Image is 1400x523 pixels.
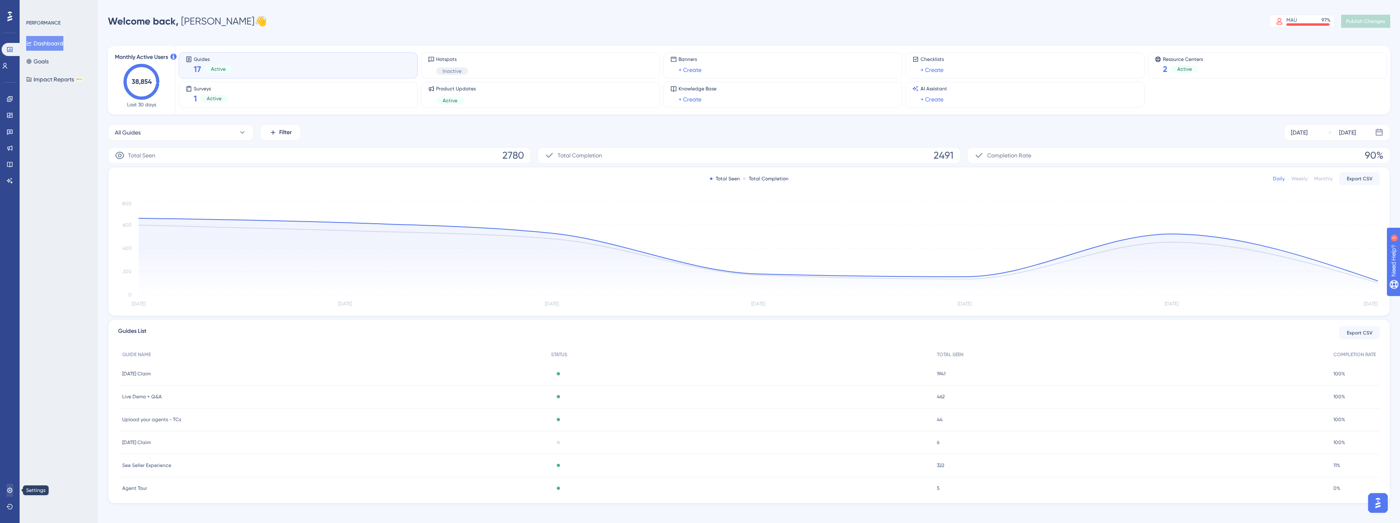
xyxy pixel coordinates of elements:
div: Total Seen [710,175,740,182]
span: Product Updates [436,85,476,92]
span: 0% [1333,485,1340,492]
tspan: 400 [122,245,132,251]
button: Impact ReportsBETA [26,72,83,87]
div: [DATE] [1339,128,1356,137]
span: Active [211,66,226,72]
tspan: 200 [123,269,132,274]
span: Total Seen [128,150,155,160]
span: Total Completion [558,150,602,160]
span: STATUS [551,351,567,358]
a: + Create [679,94,701,104]
span: 11% [1333,462,1340,469]
span: Active [207,95,222,102]
tspan: [DATE] [338,301,352,307]
span: 100% [1333,370,1345,377]
span: 462 [937,393,945,400]
span: Guides List [118,326,146,340]
span: Active [443,97,457,104]
span: 5 [937,485,940,492]
span: Inactive [443,68,461,74]
a: + Create [679,65,701,75]
span: Publish Changes [1346,18,1385,25]
tspan: 0 [128,292,132,298]
span: Filter [279,128,292,137]
tspan: 800 [122,201,132,207]
div: PERFORMANCE [26,20,60,26]
span: Export CSV [1347,330,1373,336]
tspan: [DATE] [751,301,765,307]
span: 100% [1333,439,1345,446]
span: [DATE] Claim [122,370,151,377]
tspan: [DATE] [132,301,146,307]
button: Dashboard [26,36,63,51]
span: Knowledge Base [679,85,717,92]
span: Agent Tour [122,485,147,492]
span: Upload your agents - TCs [122,416,181,423]
iframe: UserGuiding AI Assistant Launcher [1366,491,1390,515]
span: Monthly Active Users [115,52,168,62]
tspan: [DATE] [1165,301,1178,307]
span: All Guides [115,128,141,137]
a: + Create [921,94,943,104]
text: 38,854 [132,78,152,85]
span: 100% [1333,416,1345,423]
span: Welcome back, [108,15,179,27]
span: Active [1177,66,1192,72]
tspan: [DATE] [1364,301,1378,307]
span: Live Demo + Q&A [122,393,162,400]
button: Export CSV [1339,326,1380,339]
span: Need Help? [19,2,51,12]
span: Checklists [921,56,944,63]
span: GUIDE NAME [122,351,151,358]
span: Guides [194,56,232,62]
div: Total Completion [743,175,788,182]
span: Completion Rate [987,150,1031,160]
span: 1 [194,93,197,104]
div: [PERSON_NAME] 👋 [108,15,267,28]
span: 322 [937,462,944,469]
div: BETA [76,77,83,81]
button: All Guides [108,124,253,141]
span: Surveys [194,85,228,91]
span: 1941 [937,370,945,377]
span: 17 [194,63,201,75]
button: Goals [26,54,49,69]
span: 6 [937,439,939,446]
span: 2780 [502,149,524,162]
span: Hotspots [436,56,468,63]
span: See Seller Experience [122,462,171,469]
span: 2491 [934,149,954,162]
div: 97 % [1322,17,1331,23]
span: 2 [1163,63,1167,75]
span: COMPLETION RATE [1333,351,1376,358]
span: AI Assistant [921,85,947,92]
button: Publish Changes [1341,15,1390,28]
a: + Create [921,65,943,75]
span: 90% [1365,149,1383,162]
div: Monthly [1314,175,1333,182]
span: 100% [1333,393,1345,400]
div: Daily [1273,175,1285,182]
div: MAU [1286,17,1297,23]
div: 5 [57,4,59,11]
div: Weekly [1291,175,1308,182]
span: Last 30 days [127,101,156,108]
tspan: [DATE] [545,301,559,307]
button: Filter [260,124,301,141]
span: [DATE] Claim [122,439,151,446]
button: Export CSV [1339,172,1380,185]
span: Resource Centers [1163,56,1203,62]
span: Export CSV [1347,175,1373,182]
tspan: [DATE] [958,301,972,307]
div: [DATE] [1291,128,1308,137]
span: TOTAL SEEN [937,351,963,358]
span: 44 [937,416,943,423]
span: Banners [679,56,701,63]
tspan: 600 [123,222,132,228]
